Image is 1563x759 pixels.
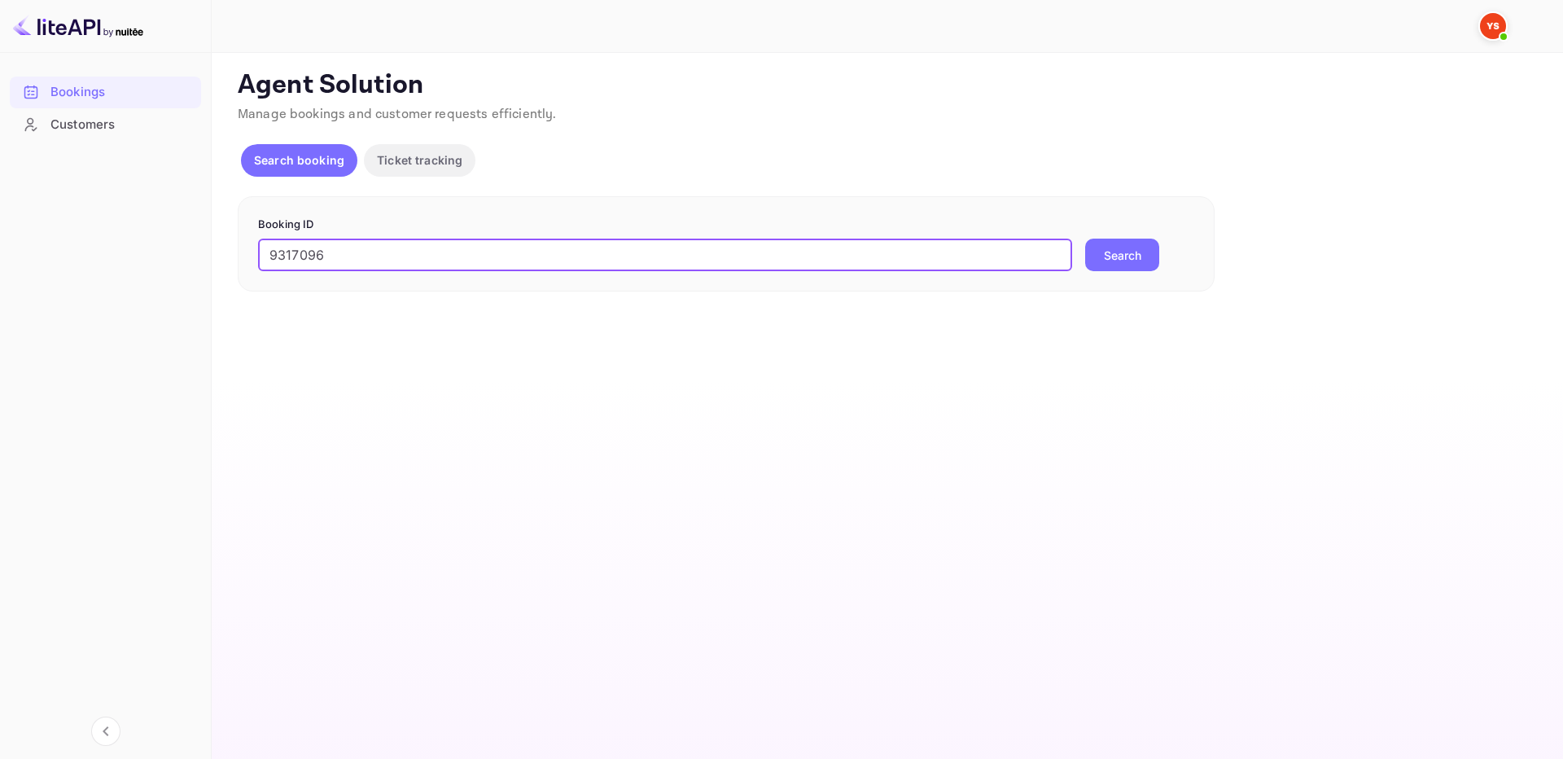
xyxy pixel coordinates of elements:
div: Bookings [10,77,201,108]
img: Yandex Support [1480,13,1506,39]
p: Booking ID [258,217,1194,233]
a: Bookings [10,77,201,107]
button: Collapse navigation [91,717,120,746]
span: Manage bookings and customer requests efficiently. [238,106,557,123]
p: Search booking [254,151,344,169]
p: Ticket tracking [377,151,462,169]
p: Agent Solution [238,69,1534,102]
input: Enter Booking ID (e.g., 63782194) [258,239,1072,271]
div: Customers [10,109,201,141]
img: LiteAPI logo [13,13,143,39]
div: Bookings [50,83,193,102]
div: Customers [50,116,193,134]
button: Search [1085,239,1159,271]
a: Customers [10,109,201,139]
